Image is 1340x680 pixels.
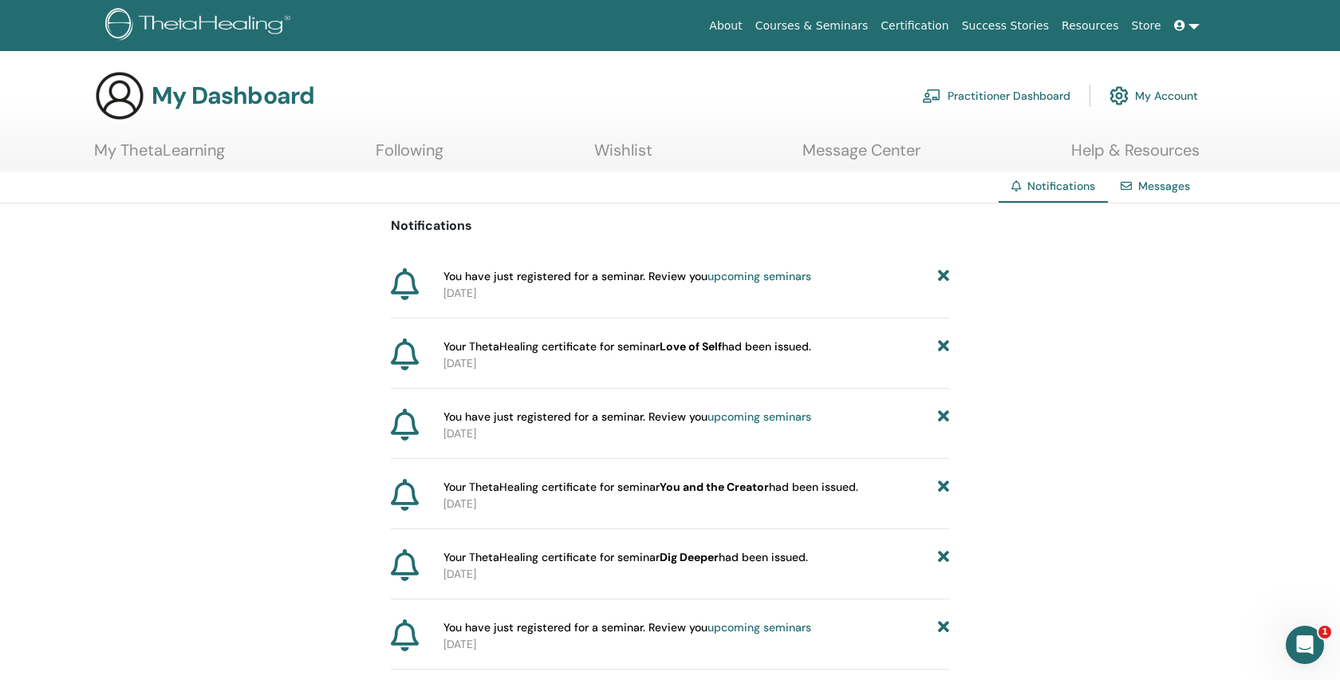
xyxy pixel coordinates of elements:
[703,11,748,41] a: About
[1286,626,1324,664] iframe: Intercom live chat
[152,81,314,110] h3: My Dashboard
[594,140,652,172] a: Wishlist
[660,339,722,354] b: Love of Self
[443,425,949,442] p: [DATE]
[443,409,811,425] span: You have just registered for a seminar. Review you
[1109,82,1129,109] img: cog.svg
[922,78,1070,113] a: Practitioner Dashboard
[874,11,955,41] a: Certification
[660,480,769,494] b: You and the Creator
[94,70,145,121] img: generic-user-icon.jpg
[376,140,443,172] a: Following
[443,619,811,636] span: You have just registered for a seminar. Review you
[443,636,949,653] p: [DATE]
[1027,179,1095,193] span: Notifications
[1318,626,1331,638] span: 1
[922,89,941,103] img: chalkboard-teacher.svg
[443,566,949,583] p: [DATE]
[1055,11,1125,41] a: Resources
[443,355,949,372] p: [DATE]
[1125,11,1168,41] a: Store
[956,11,1055,41] a: Success Stories
[1109,78,1198,113] a: My Account
[443,268,811,285] span: You have just registered for a seminar. Review you
[443,285,949,302] p: [DATE]
[707,620,811,635] a: upcoming seminars
[443,496,949,512] p: [DATE]
[802,140,920,172] a: Message Center
[391,216,949,235] p: Notifications
[105,8,296,44] img: logo.png
[1071,140,1200,172] a: Help & Resources
[443,479,858,496] span: Your ThetaHealing certificate for seminar had been issued.
[443,338,811,355] span: Your ThetaHealing certificate for seminar had been issued.
[1138,179,1190,193] a: Messages
[707,269,811,283] a: upcoming seminars
[443,549,808,566] span: Your ThetaHealing certificate for seminar had been issued.
[749,11,875,41] a: Courses & Seminars
[660,550,719,564] b: Dig Deeper
[707,409,811,424] a: upcoming seminars
[94,140,225,172] a: My ThetaLearning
